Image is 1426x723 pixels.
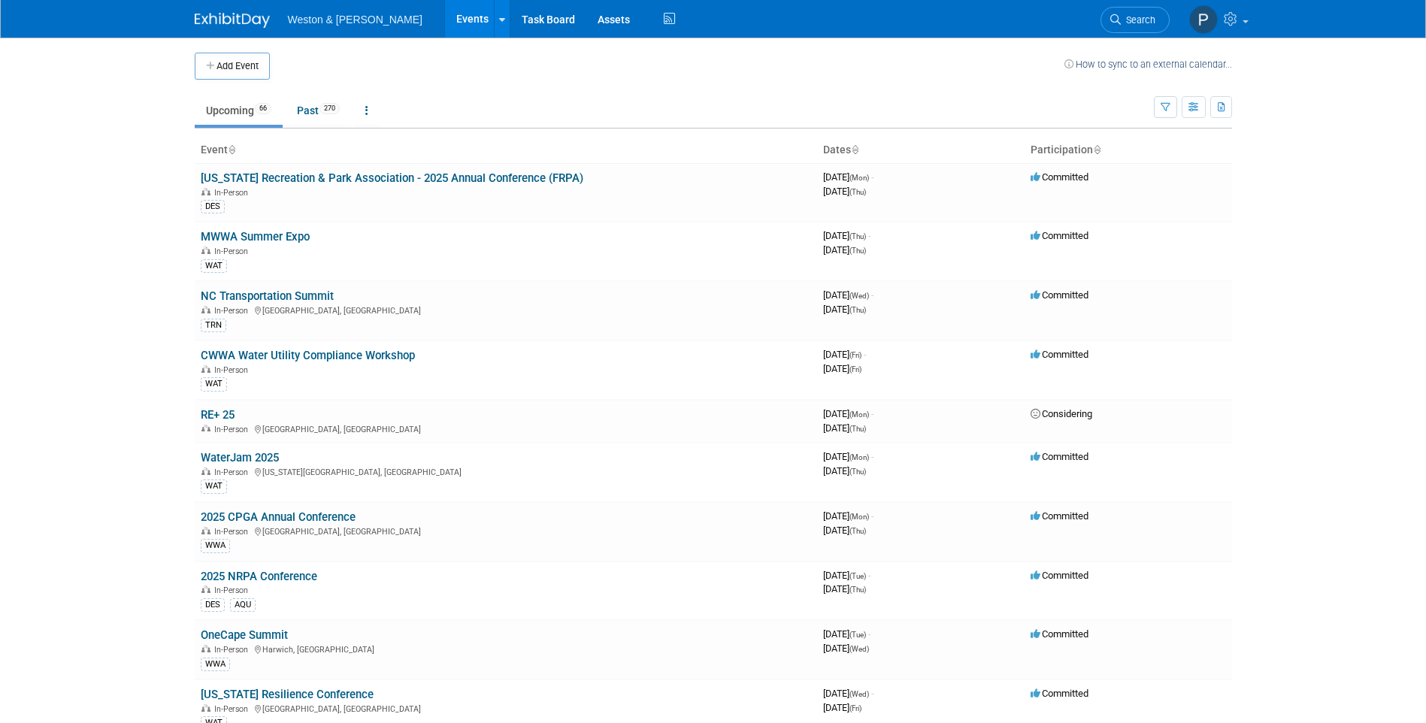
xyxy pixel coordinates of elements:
span: (Thu) [849,188,866,196]
span: - [868,628,870,640]
img: In-Person Event [201,306,210,313]
span: Committed [1031,688,1088,699]
span: (Thu) [849,527,866,535]
img: In-Person Event [201,425,210,432]
span: Weston & [PERSON_NAME] [288,14,422,26]
span: - [868,230,870,241]
span: Committed [1031,570,1088,581]
span: [DATE] [823,363,861,374]
span: (Thu) [849,585,866,594]
a: 2025 CPGA Annual Conference [201,510,356,524]
span: In-Person [214,365,253,375]
div: Harwich, [GEOGRAPHIC_DATA] [201,643,811,655]
span: Committed [1031,451,1088,462]
a: Past270 [286,96,351,125]
span: - [868,570,870,581]
th: Participation [1025,138,1232,163]
div: [GEOGRAPHIC_DATA], [GEOGRAPHIC_DATA] [201,304,811,316]
span: In-Person [214,188,253,198]
span: Committed [1031,171,1088,183]
div: [US_STATE][GEOGRAPHIC_DATA], [GEOGRAPHIC_DATA] [201,465,811,477]
button: Add Event [195,53,270,80]
span: Considering [1031,408,1092,419]
span: [DATE] [823,171,873,183]
span: [DATE] [823,628,870,640]
span: Committed [1031,510,1088,522]
div: DES [201,598,225,612]
span: 270 [319,103,340,114]
span: - [871,289,873,301]
span: (Mon) [849,174,869,182]
span: [DATE] [823,643,869,654]
span: [DATE] [823,304,866,315]
span: [DATE] [823,186,866,197]
span: Committed [1031,230,1088,241]
img: In-Person Event [201,645,210,652]
span: Committed [1031,628,1088,640]
span: (Tue) [849,631,866,639]
span: (Mon) [849,410,869,419]
a: WaterJam 2025 [201,451,279,464]
span: [DATE] [823,244,866,256]
span: (Mon) [849,513,869,521]
img: In-Person Event [201,527,210,534]
span: Committed [1031,289,1088,301]
span: (Wed) [849,645,869,653]
span: In-Person [214,306,253,316]
div: [GEOGRAPHIC_DATA], [GEOGRAPHIC_DATA] [201,702,811,714]
th: Event [195,138,817,163]
span: [DATE] [823,570,870,581]
a: [US_STATE] Recreation & Park Association - 2025 Annual Conference (FRPA) [201,171,583,185]
a: NC Transportation Summit [201,289,334,303]
span: [DATE] [823,510,873,522]
span: (Thu) [849,425,866,433]
span: (Wed) [849,690,869,698]
span: [DATE] [823,408,873,419]
span: [DATE] [823,583,866,594]
span: [DATE] [823,349,866,360]
span: [DATE] [823,465,866,476]
a: Sort by Participation Type [1093,144,1101,156]
span: In-Person [214,704,253,714]
img: ExhibitDay [195,13,270,28]
span: In-Person [214,467,253,477]
a: 2025 NRPA Conference [201,570,317,583]
span: - [871,171,873,183]
span: [DATE] [823,525,866,536]
a: OneCape Summit [201,628,288,642]
img: In-Person Event [201,247,210,254]
div: WAT [201,377,227,391]
a: Search [1101,7,1170,33]
a: RE+ 25 [201,408,235,422]
div: [GEOGRAPHIC_DATA], [GEOGRAPHIC_DATA] [201,422,811,434]
a: Sort by Event Name [228,144,235,156]
div: WWA [201,539,230,552]
a: CWWA Water Utility Compliance Workshop [201,349,415,362]
span: [DATE] [823,422,866,434]
span: In-Person [214,645,253,655]
img: In-Person Event [201,365,210,373]
div: DES [201,200,225,213]
div: WAT [201,259,227,273]
span: (Fri) [849,704,861,712]
span: In-Person [214,425,253,434]
span: - [871,688,873,699]
a: Upcoming66 [195,96,283,125]
th: Dates [817,138,1025,163]
span: 66 [255,103,271,114]
span: (Thu) [849,232,866,240]
span: [DATE] [823,451,873,462]
span: In-Person [214,585,253,595]
div: TRN [201,319,226,332]
img: Patrick Yeo [1189,5,1218,34]
div: [GEOGRAPHIC_DATA], [GEOGRAPHIC_DATA] [201,525,811,537]
img: In-Person Event [201,467,210,475]
div: AQU [230,598,256,612]
a: How to sync to an external calendar... [1064,59,1232,70]
span: (Thu) [849,306,866,314]
span: [DATE] [823,230,870,241]
span: (Wed) [849,292,869,300]
span: (Thu) [849,467,866,476]
span: [DATE] [823,702,861,713]
span: Search [1121,14,1155,26]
